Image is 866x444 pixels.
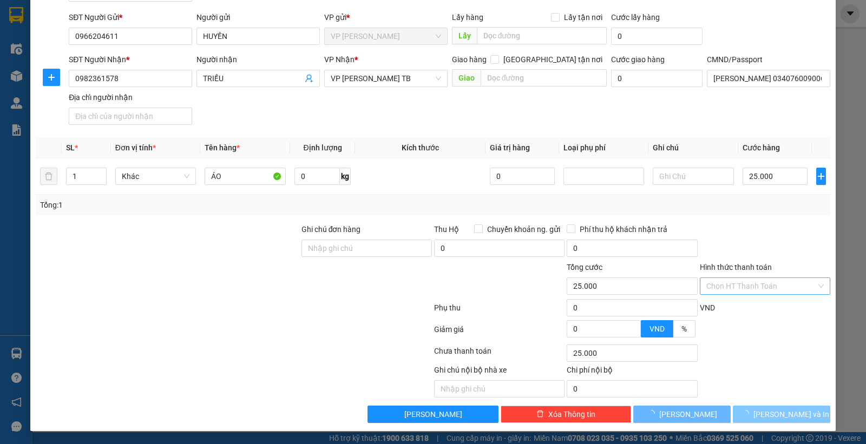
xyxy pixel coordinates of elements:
[647,410,659,418] span: loading
[69,91,192,103] div: Địa chỉ người nhận
[659,408,717,420] span: [PERSON_NAME]
[611,55,665,64] label: Cước giao hàng
[700,303,715,312] span: VND
[122,168,190,184] span: Khác
[69,11,192,23] div: SĐT Người Gửi
[742,410,753,418] span: loading
[304,143,342,152] span: Định lượng
[402,143,439,152] span: Kích thước
[567,263,602,271] span: Tổng cước
[753,408,829,420] span: [PERSON_NAME] và In
[483,223,565,235] span: Chuyển khoản ng. gửi
[499,54,607,65] span: [GEOGRAPHIC_DATA] tận nơi
[649,324,665,333] span: VND
[301,240,432,257] input: Ghi chú đơn hàng
[743,143,780,152] span: Cước hàng
[368,406,498,423] button: [PERSON_NAME]
[324,11,448,23] div: VP gửi
[433,345,566,364] div: Chưa thanh toán
[196,54,320,65] div: Người nhận
[43,69,60,86] button: plus
[536,410,544,419] span: delete
[648,137,738,158] th: Ghi chú
[611,70,703,87] input: Cước giao hàng
[40,199,335,211] div: Tổng: 1
[324,55,355,64] span: VP Nhận
[205,168,286,185] input: VD: Bàn, Ghế
[611,28,703,45] input: Cước lấy hàng
[817,172,825,181] span: plus
[433,323,566,342] div: Giảm giá
[69,108,192,125] input: Địa chỉ của người nhận
[305,74,313,83] span: user-add
[452,69,481,87] span: Giao
[633,406,731,423] button: [PERSON_NAME]
[205,143,240,152] span: Tên hàng
[434,225,459,234] span: Thu Hộ
[559,137,649,158] th: Loại phụ phí
[452,13,483,22] span: Lấy hàng
[560,11,607,23] span: Lấy tận nơi
[700,263,772,271] label: Hình thức thanh toán
[707,54,830,65] div: CMND/Passport
[733,406,830,423] button: [PERSON_NAME] và In
[43,73,60,82] span: plus
[66,143,75,152] span: SL
[340,168,351,185] span: kg
[477,27,607,44] input: Dọc đường
[567,364,697,380] div: Chi phí nội bộ
[115,143,156,152] span: Đơn vị tính
[69,54,192,65] div: SĐT Người Nhận
[490,143,530,152] span: Giá trị hàng
[501,406,631,423] button: deleteXóa Thông tin
[575,223,672,235] span: Phí thu hộ khách nhận trả
[481,69,607,87] input: Dọc đường
[452,55,487,64] span: Giao hàng
[452,27,477,44] span: Lấy
[301,225,361,234] label: Ghi chú đơn hàng
[404,408,462,420] span: [PERSON_NAME]
[434,364,565,380] div: Ghi chú nội bộ nhà xe
[611,13,660,22] label: Cước lấy hàng
[433,302,566,321] div: Phụ thu
[653,168,734,185] input: Ghi Chú
[40,168,57,185] button: delete
[331,28,441,44] span: VP Lê Duẩn
[490,168,555,185] input: 0
[816,168,826,185] button: plus
[548,408,595,420] span: Xóa Thông tin
[196,11,320,23] div: Người gửi
[434,380,565,397] input: Nhập ghi chú
[681,324,687,333] span: %
[331,70,441,87] span: VP Trần Phú TB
